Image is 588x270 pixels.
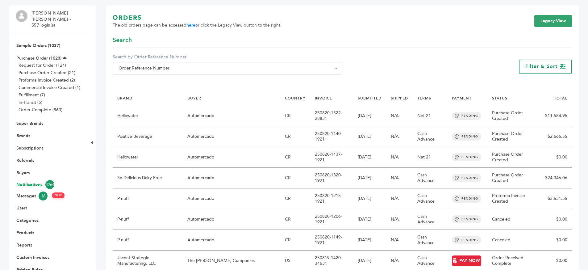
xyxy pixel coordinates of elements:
[52,192,65,198] span: NEW
[386,188,413,209] td: N/A
[358,96,382,101] a: SUBMITTED
[280,168,310,188] td: CR
[116,64,339,73] span: Order Reference Number
[487,188,540,209] td: Proforma Invoice Created
[186,22,195,28] a: here
[487,147,540,168] td: Purchase Order Created
[452,255,481,266] a: PAY NOW
[113,188,183,209] td: P-nuff
[113,54,342,60] label: Search by Order Reference Number
[310,209,353,230] td: 250820-1206-1921
[452,174,481,182] span: PENDING
[413,230,447,251] td: Cash Advance
[183,188,280,209] td: Automercado
[353,147,386,168] td: [DATE]
[16,192,79,200] a: Messages16 NEW
[113,36,132,44] span: Search
[386,230,413,251] td: N/A
[310,230,353,251] td: 250820-1149-1921
[413,126,447,147] td: Cash Advance
[16,133,30,139] a: Brands
[285,96,306,101] a: COUNTRY
[16,145,44,151] a: Subscriptions
[113,209,183,230] td: P-nuff
[19,77,75,83] a: Proforma Invoice Created (2)
[452,153,481,161] span: PENDING
[16,242,32,248] a: Reports
[413,106,447,126] td: Net 21
[540,209,572,230] td: $0.00
[16,158,34,163] a: Referrals
[310,188,353,209] td: 250820-1215-1921
[183,126,280,147] td: Automercado
[452,112,481,120] span: PENDING
[280,147,310,168] td: CR
[540,230,572,251] td: $0.00
[16,170,30,176] a: Buyers
[391,96,408,101] a: SHIPPED
[183,147,280,168] td: Automercado
[19,92,45,98] a: Fulfillment (7)
[113,147,183,168] td: Hellowater
[280,230,310,251] td: CR
[534,15,572,27] a: Legacy View
[417,96,431,101] a: TERMS
[554,96,567,101] a: TOTAL
[310,126,353,147] td: 250820-1440-1921
[183,230,280,251] td: Automercado
[353,230,386,251] td: [DATE]
[386,126,413,147] td: N/A
[540,147,572,168] td: $0.00
[19,62,66,68] a: Request for Order (124)
[487,230,540,251] td: Canceled
[117,96,132,101] a: BRAND
[16,10,27,22] img: profile.png
[452,195,481,203] span: PENDING
[386,147,413,168] td: N/A
[16,43,60,49] a: Sample Orders (1037)
[183,106,280,126] td: Automercado
[452,133,481,141] span: PENDING
[113,168,183,188] td: So Delicious Dairy Free
[16,255,49,260] a: Custom Invoices
[452,96,472,101] a: PAYMENT
[353,168,386,188] td: [DATE]
[113,14,281,22] h1: ORDERS
[113,62,342,74] span: Order Reference Number
[353,106,386,126] td: [DATE]
[113,230,183,251] td: P-nuff
[16,205,27,211] a: Users
[452,215,481,223] span: PENDING
[487,106,540,126] td: Purchase Order Created
[540,168,572,188] td: $24,346.06
[45,180,54,189] span: 4264
[16,217,39,223] a: Categories
[353,209,386,230] td: [DATE]
[487,126,540,147] td: Purchase Order Created
[386,168,413,188] td: N/A
[280,209,310,230] td: CR
[310,168,353,188] td: 250820-1320-1921
[280,126,310,147] td: CR
[113,126,183,147] td: Positive Beverage
[16,180,79,189] a: Notifications4264
[113,22,281,28] span: The old orders page can be accessed or click the Legacy View button to the right.
[413,188,447,209] td: Cash Advance
[492,96,507,101] a: STATUS
[183,209,280,230] td: Automercado
[187,96,201,101] a: BUYER
[353,188,386,209] td: [DATE]
[386,209,413,230] td: N/A
[310,106,353,126] td: 250820-1522-28831
[280,106,310,126] td: CR
[113,106,183,126] td: Hellowater
[31,10,85,28] li: [PERSON_NAME] [PERSON_NAME] - 557 login(s)
[386,106,413,126] td: N/A
[540,126,572,147] td: $2,666.55
[280,188,310,209] td: CR
[19,85,80,91] a: Commercial Invoice Created (1)
[19,99,42,105] a: In-Transit (5)
[183,168,280,188] td: Automercado
[16,120,43,126] a: Super Brands
[315,96,332,101] a: INVOICE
